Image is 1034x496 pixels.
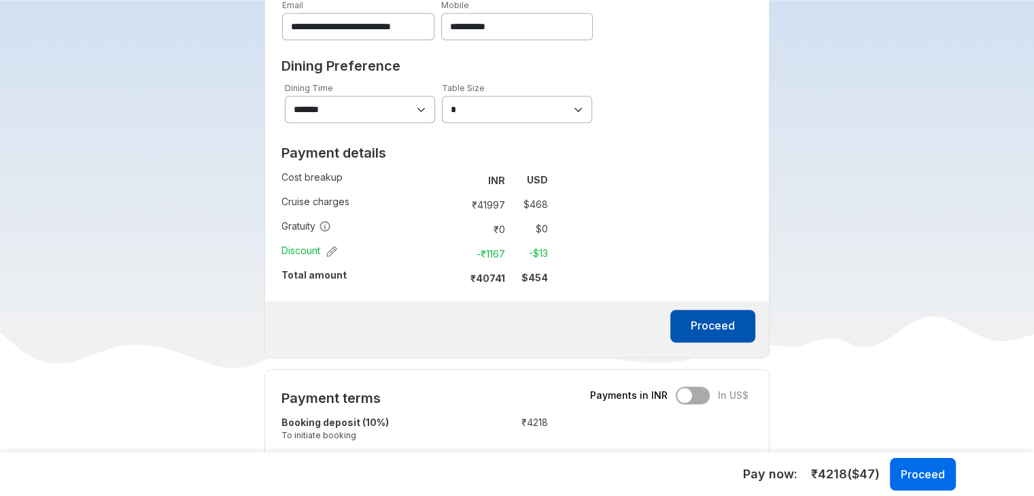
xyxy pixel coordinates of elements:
label: Dining Time [285,83,333,93]
span: Payments in INR [590,389,668,402]
td: : [447,241,453,266]
td: : [447,192,453,217]
td: Cruise charges [281,192,447,217]
label: Table Size [442,83,485,93]
td: ₹ 0 [453,219,511,238]
td: : [447,266,453,290]
span: In US$ [718,389,748,402]
strong: Block cabins (30%) [281,451,375,463]
td: : [447,168,453,192]
strong: USD [527,174,548,185]
h2: Payment details [281,145,548,161]
td: -₹ 1167 [453,244,511,263]
td: ₹ 4218 [467,413,548,448]
span: Gratuity [281,219,331,233]
strong: ₹ 40741 [470,272,505,284]
td: $ 468 [511,195,548,214]
strong: Total amount [281,269,347,281]
h2: Dining Preference [281,58,753,74]
td: ₹ 12833 [467,448,548,482]
strong: Booking deposit (10%) [281,417,389,428]
h5: Pay now : [743,466,797,482]
strong: $ 454 [521,272,548,283]
td: : [460,413,467,448]
span: Discount [281,244,337,258]
td: $ 0 [511,219,548,238]
button: Proceed [670,310,755,342]
button: Proceed [890,458,956,491]
td: ₹ 41997 [453,195,511,214]
small: To initiate booking [281,429,460,441]
span: ₹ 4218 ($ 47 ) [811,465,880,483]
td: : [460,448,467,482]
td: -$ 13 [511,244,548,263]
td: : [447,217,453,241]
strong: INR [488,175,505,186]
h2: Payment terms [281,390,548,406]
td: Cost breakup [281,168,447,192]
